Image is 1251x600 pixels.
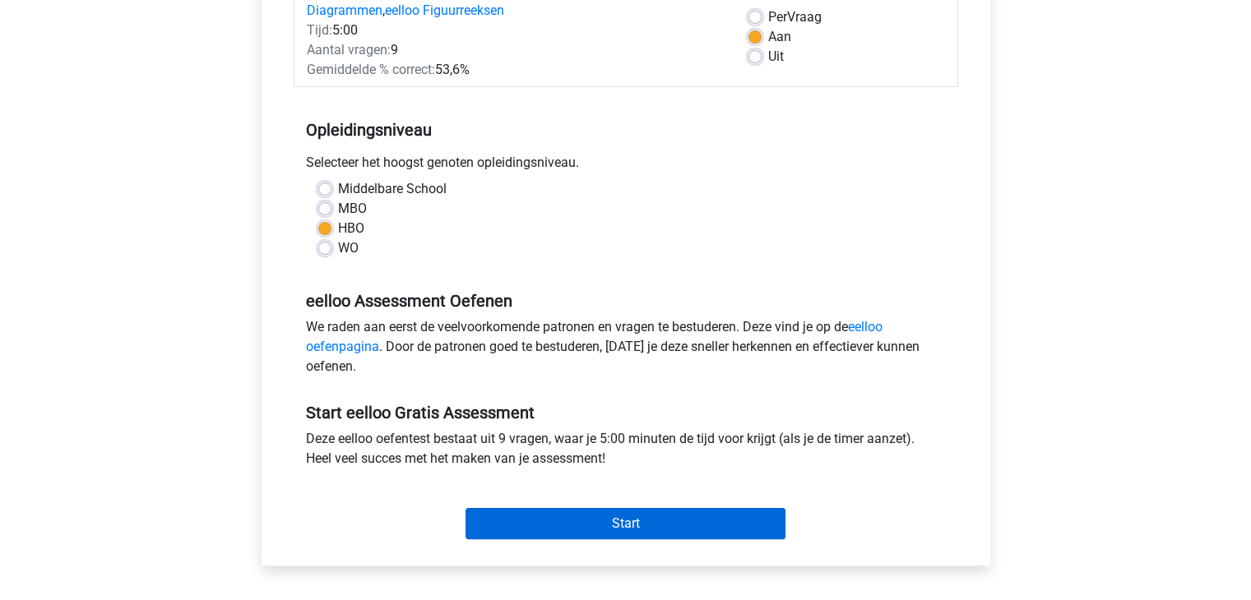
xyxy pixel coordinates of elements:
[768,9,787,25] span: Per
[306,403,946,422] h5: Start eelloo Gratis Assessment
[307,42,391,58] span: Aantal vragen:
[768,7,822,27] label: Vraag
[294,153,958,179] div: Selecteer het hoogst genoten opleidingsniveau.
[307,62,435,77] span: Gemiddelde % correct:
[768,47,784,67] label: Uit
[306,291,946,311] h5: eelloo Assessment Oefenen
[338,219,364,238] label: HBO
[338,179,447,199] label: Middelbare School
[294,40,736,60] div: 9
[294,429,958,475] div: Deze eelloo oefentest bestaat uit 9 vragen, waar je 5:00 minuten de tijd voor krijgt (als je de t...
[385,2,504,18] a: eelloo Figuurreeksen
[466,508,785,539] input: Start
[294,60,736,80] div: 53,6%
[294,317,958,383] div: We raden aan eerst de veelvoorkomende patronen en vragen te bestuderen. Deze vind je op de . Door...
[338,199,367,219] label: MBO
[338,238,359,258] label: WO
[294,21,736,40] div: 5:00
[306,113,946,146] h5: Opleidingsniveau
[768,27,791,47] label: Aan
[307,22,332,38] span: Tijd:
